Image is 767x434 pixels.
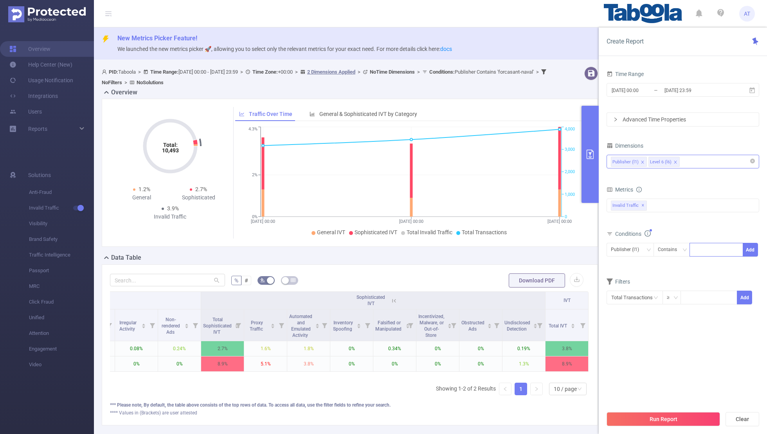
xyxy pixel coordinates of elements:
i: icon: caret-down [447,325,452,327]
button: Add [737,291,752,304]
i: Filter menu [534,309,545,341]
span: Visibility [29,216,94,231]
i: icon: info-circle [636,187,642,192]
i: icon: caret-down [271,325,275,327]
span: > [293,69,300,75]
span: Invalid Traffic [29,200,94,216]
i: icon: caret-up [142,322,146,325]
tspan: 10,493 [162,147,178,154]
div: **** Values in (Brackets) are user attested [110,409,590,416]
span: Publisher Contains 'forcasant-naval' [429,69,534,75]
span: ✕ [641,201,645,210]
i: icon: down [673,295,678,301]
span: Traffic Over Time [249,111,292,117]
input: Search... [110,274,225,286]
a: 1 [515,383,527,395]
span: Non-rendered Ads [162,317,180,335]
i: Filter menu [448,309,459,341]
div: Sort [447,322,452,327]
span: Brand Safety [29,231,94,247]
span: Total Sophisticated IVT [203,317,232,335]
span: We launched the new metrics picker 🚀, allowing you to select only the relevant metrics for your e... [117,46,452,52]
a: docs [440,46,452,52]
i: icon: bg-colors [260,278,265,282]
i: icon: caret-down [315,325,319,327]
tspan: Total: [163,142,177,148]
tspan: 1,000 [565,192,575,197]
b: Conditions : [429,69,455,75]
i: icon: line-chart [239,111,245,117]
p: 0% [330,356,373,371]
span: > [136,69,143,75]
i: icon: right [534,387,539,391]
span: Traffic Intelligence [29,247,94,263]
p: 0.08% [115,341,158,356]
i: icon: table [291,278,295,282]
span: Reports [28,126,47,132]
span: General & Sophisticated IVT by Category [319,111,417,117]
span: IVT [564,298,571,303]
p: 0% [115,356,158,371]
span: > [355,69,363,75]
div: Publisher (l1) [611,243,645,256]
input: End date [664,85,727,96]
div: Sort [270,322,275,327]
button: Run Report [607,412,720,426]
tspan: [DATE] 00:00 [547,219,572,224]
span: Invalid Traffic [611,201,647,211]
b: No Solutions [137,80,164,85]
i: icon: caret-up [271,322,275,325]
p: 8.9% [201,356,244,371]
li: Publisher (l1) [611,157,647,167]
p: 0% [416,341,459,356]
span: General IVT [317,229,345,235]
i: icon: caret-up [533,322,537,325]
i: icon: thunderbolt [102,35,110,43]
div: Sort [315,322,320,327]
p: 0.34% [373,341,416,356]
div: Sort [571,322,575,327]
span: Dimensions [607,143,643,149]
p: 8.9% [546,356,588,371]
i: icon: info-circle [645,230,651,237]
span: AT [744,6,750,22]
i: icon: caret-down [357,325,361,327]
span: Falsified or Manipulated [375,320,403,332]
i: icon: close [641,160,645,165]
a: Users [9,104,42,119]
p: 0% [459,356,502,371]
i: icon: caret-up [357,322,361,325]
b: Time Range: [150,69,178,75]
button: Add [743,243,758,257]
span: Create Report [607,38,644,45]
p: 3.8% [287,356,330,371]
span: Attention [29,325,94,341]
i: Filter menu [147,309,158,341]
tspan: 2,000 [565,170,575,175]
u: 2 Dimensions Applied [307,69,355,75]
span: Incentivized, Malware, or Out-of-Store [418,314,445,338]
span: Filters [607,278,630,285]
span: Video [29,357,94,373]
a: Help Center (New) [9,57,72,72]
button: Clear [726,412,759,426]
a: Overview [9,41,50,57]
p: 3.8% [546,341,588,356]
li: Next Page [530,383,543,395]
span: > [122,80,130,85]
span: Total IVT [549,323,568,329]
div: Sort [356,322,361,327]
i: icon: caret-up [487,322,492,325]
span: Taboola [DATE] 00:00 - [DATE] 23:59 +00:00 [102,69,548,85]
span: Total Transactions [462,229,507,235]
b: PID: [109,69,118,75]
i: Filter menu [405,309,416,341]
tspan: 0% [252,214,257,219]
span: Proxy Traffic [250,320,264,332]
span: Automated and Emulated Activity [289,314,312,338]
span: Metrics [607,186,633,193]
tspan: 4.3% [248,127,257,132]
i: Filter menu [577,309,588,341]
p: 0% [373,356,416,371]
span: Engagement [29,341,94,357]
